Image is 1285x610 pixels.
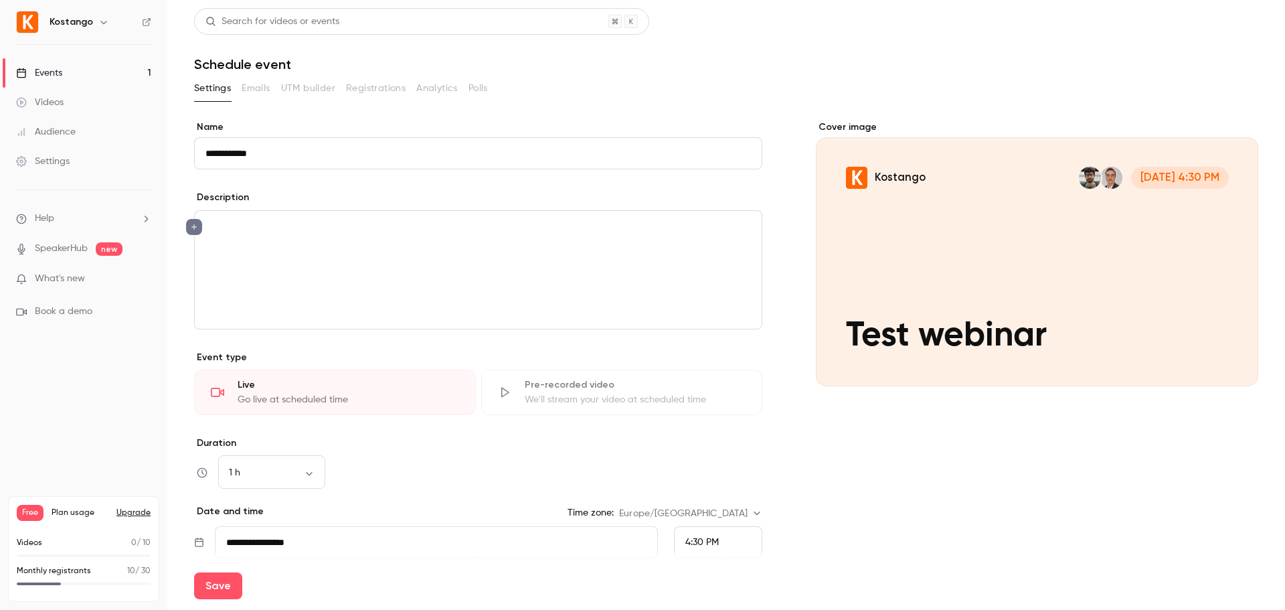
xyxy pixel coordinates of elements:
span: Help [35,212,54,226]
p: Videos [17,537,42,549]
label: Time zone: [568,506,614,520]
div: Pre-recorded video [525,378,746,392]
label: Name [194,121,762,134]
p: / 10 [131,537,151,549]
div: Pre-recorded videoWe'll stream your video at scheduled time [481,370,763,415]
span: Analytics [416,82,458,96]
span: UTM builder [281,82,335,96]
span: Polls [468,82,488,96]
div: Live [238,378,459,392]
button: Settings [194,78,231,99]
button: Upgrade [116,508,151,518]
section: description [194,210,762,329]
li: help-dropdown-opener [16,212,151,226]
div: Audience [16,125,76,139]
p: Event type [194,351,762,364]
div: Search for videos or events [205,15,339,29]
div: From [674,526,762,558]
p: Monthly registrants [17,565,91,577]
span: Free [17,505,44,521]
div: LiveGo live at scheduled time [194,370,476,415]
img: Kostango [17,11,38,33]
button: Save [194,573,242,599]
span: 4:30 PM [685,538,719,547]
span: 0 [131,539,137,547]
div: Go live at scheduled time [238,393,459,406]
label: Duration [194,437,762,450]
a: SpeakerHub [35,242,88,256]
div: Europe/[GEOGRAPHIC_DATA] [619,507,762,520]
div: editor [195,211,762,329]
div: Events [16,66,62,80]
span: Plan usage [52,508,108,518]
span: Book a demo [35,305,92,319]
div: Videos [16,96,64,109]
h1: Schedule event [194,56,1258,72]
span: What's new [35,272,85,286]
div: We'll stream your video at scheduled time [525,393,746,406]
p: Date and time [194,505,264,518]
label: Description [194,191,249,204]
span: 10 [127,567,135,575]
h6: Kostango [50,15,93,29]
div: Settings [16,155,70,168]
span: Emails [242,82,270,96]
label: Cover image [816,121,1258,134]
span: new [96,242,122,256]
section: Cover image [816,121,1258,386]
div: 1 h [218,466,325,479]
span: Registrations [346,82,406,96]
p: / 30 [127,565,151,577]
